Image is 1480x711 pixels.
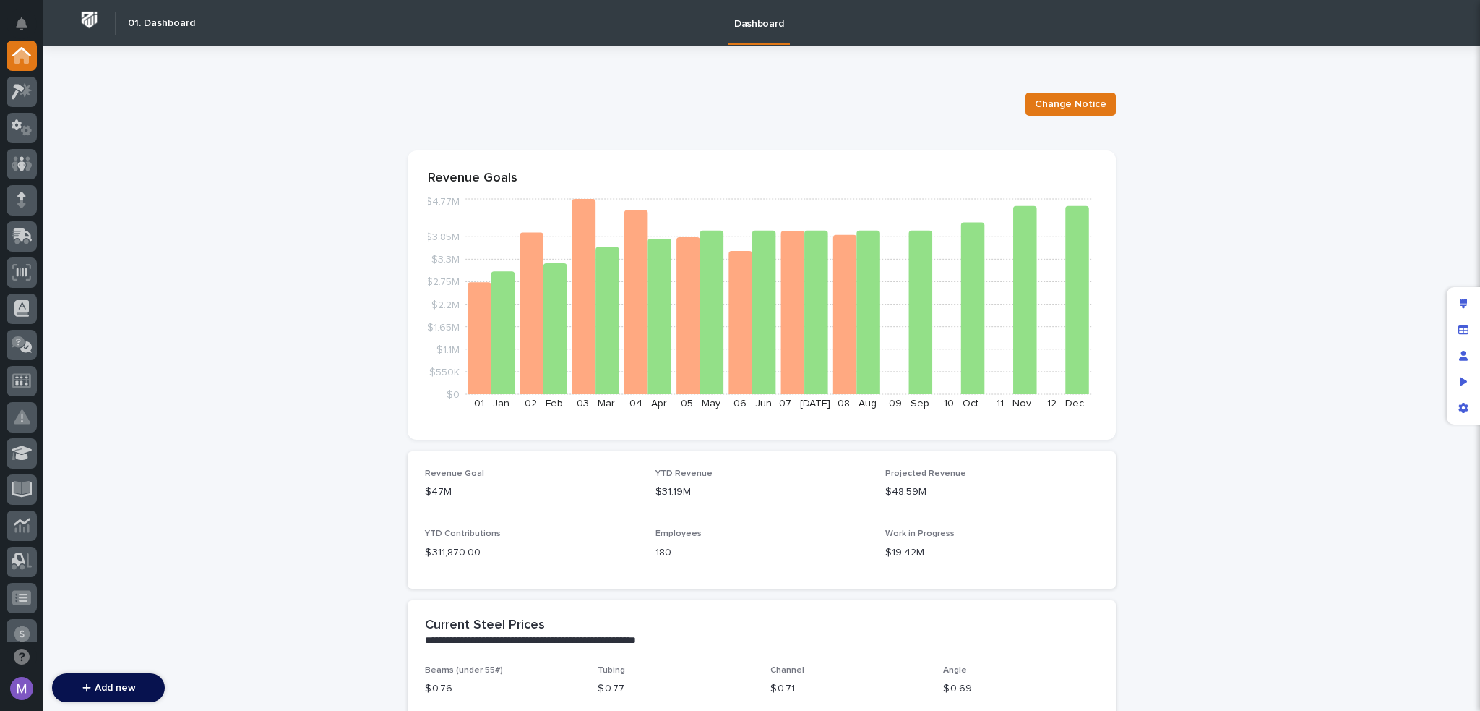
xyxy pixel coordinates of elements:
[885,469,966,478] span: Projected Revenue
[425,529,501,538] span: YTD Contributions
[426,232,460,242] tspan: $3.85M
[425,681,580,697] p: $ 0.76
[1450,369,1476,395] div: Preview as
[779,399,830,409] text: 07 - [DATE]
[1047,399,1084,409] text: 12 - Dec
[426,197,460,207] tspan: $4.77M
[1450,343,1476,369] div: Manage users
[447,390,460,400] tspan: $0
[425,618,545,634] h2: Current Steel Prices
[838,399,877,409] text: 08 - Aug
[943,681,1098,697] p: $ 0.69
[474,399,509,409] text: 01 - Jan
[629,399,667,409] text: 04 - Apr
[889,399,929,409] text: 09 - Sep
[428,171,1096,187] p: Revenue Goals
[770,666,804,675] span: Channel
[425,545,638,561] p: $ 311,870.00
[7,673,37,704] button: users-avatar
[128,17,195,30] h2: 01. Dashboard
[425,666,503,675] span: Beams (under 55#)
[76,7,103,33] img: Workspace Logo
[655,529,702,538] span: Employees
[1450,291,1476,317] div: Edit layout
[944,399,978,409] text: 10 - Oct
[885,485,1098,500] p: $48.59M
[770,681,926,697] p: $ 0.71
[1035,97,1106,111] span: Change Notice
[655,545,869,561] p: 180
[431,255,460,265] tspan: $3.3M
[1450,395,1476,421] div: App settings
[436,344,460,354] tspan: $1.1M
[7,642,37,672] button: Open support chat
[577,399,615,409] text: 03 - Mar
[426,277,460,287] tspan: $2.75M
[655,485,869,500] p: $31.19M
[18,17,37,41] div: Notifications
[1450,317,1476,343] div: Manage fields and data
[52,673,165,702] button: Add new
[885,529,955,538] span: Work in Progress
[598,666,625,675] span: Tubing
[7,9,37,39] button: Notifications
[431,299,460,310] tspan: $2.2M
[598,681,753,697] p: $ 0.77
[655,469,713,478] span: YTD Revenue
[427,322,460,332] tspan: $1.65M
[1025,93,1116,116] button: Change Notice
[997,399,1031,409] text: 11 - Nov
[425,469,484,478] span: Revenue Goal
[733,399,772,409] text: 06 - Jun
[943,666,967,675] span: Angle
[525,399,563,409] text: 02 - Feb
[429,367,460,377] tspan: $550K
[885,545,1098,561] p: $19.42M
[681,399,720,409] text: 05 - May
[425,485,638,500] p: $47M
